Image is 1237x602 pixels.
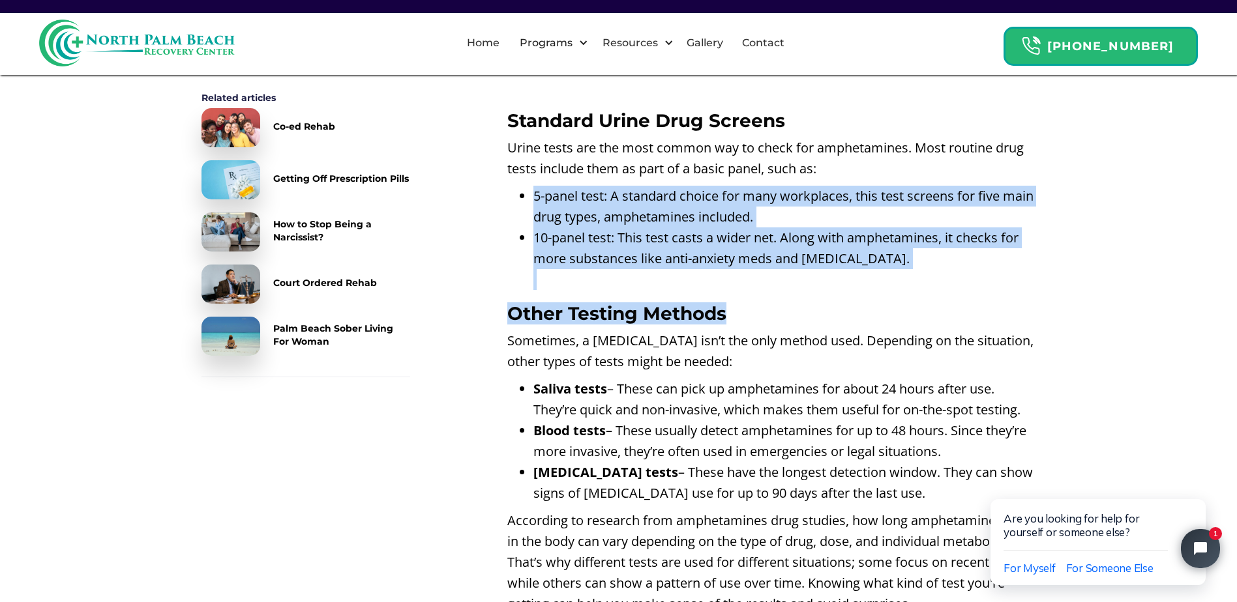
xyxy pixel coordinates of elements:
div: Co-ed Rehab [273,120,335,133]
h3: Other Testing Methods [507,303,1036,324]
a: Gallery [679,22,731,64]
li: – These have the longest detection window. They can show signs of [MEDICAL_DATA] use for up to 90... [533,462,1036,504]
strong: [MEDICAL_DATA] tests [533,463,678,481]
strong: Saliva tests [533,380,607,397]
p: Sometimes, a [MEDICAL_DATA] isn’t the only method used. Depending on the situation, other types o... [507,330,1036,372]
a: Getting Off Prescription Pills [201,160,410,199]
div: Court Ordered Rehab [273,276,377,289]
div: Programs [516,35,576,51]
a: How to Stop Being a Narcissist? [201,212,410,251]
a: Home [459,22,507,64]
div: Palm Beach Sober Living For Woman [273,322,410,348]
div: Getting Off Prescription Pills [273,172,409,185]
li: 5-panel test: A standard choice for many workplaces, this test screens for five main drug types, ... [533,186,1036,227]
strong: Blood tests [533,422,606,439]
a: Co-ed Rehab [201,108,410,147]
div: Related articles [201,91,410,104]
div: Resources [591,22,677,64]
div: Resources [599,35,661,51]
a: Palm Beach Sober Living For Woman [201,317,410,356]
p: ‍ [507,76,1036,97]
li: – These usually detect amphetamines for up to 48 hours. Since they’re more invasive, they’re ofte... [533,420,1036,462]
iframe: Tidio Chat [963,457,1237,602]
p: Urine tests are the most common way to check for amphetamines. Most routine drug tests include th... [507,137,1036,179]
a: Contact [734,22,792,64]
strong: [PHONE_NUMBER] [1047,39,1174,53]
li: – These can pick up amphetamines for about 24 hours after use. They’re quick and non-invasive, wh... [533,379,1036,420]
h3: Standard Urine Drug Screens [507,110,1036,131]
div: Programs [509,22,591,64]
li: 10-panel test: This test casts a wider net. Along with amphetamines, it checks for more substance... [533,227,1036,290]
img: Header Calendar Icons [1021,36,1041,56]
div: How to Stop Being a Narcissist? [273,218,410,244]
a: Header Calendar Icons[PHONE_NUMBER] [1004,20,1198,66]
a: Court Ordered Rehab [201,265,410,304]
